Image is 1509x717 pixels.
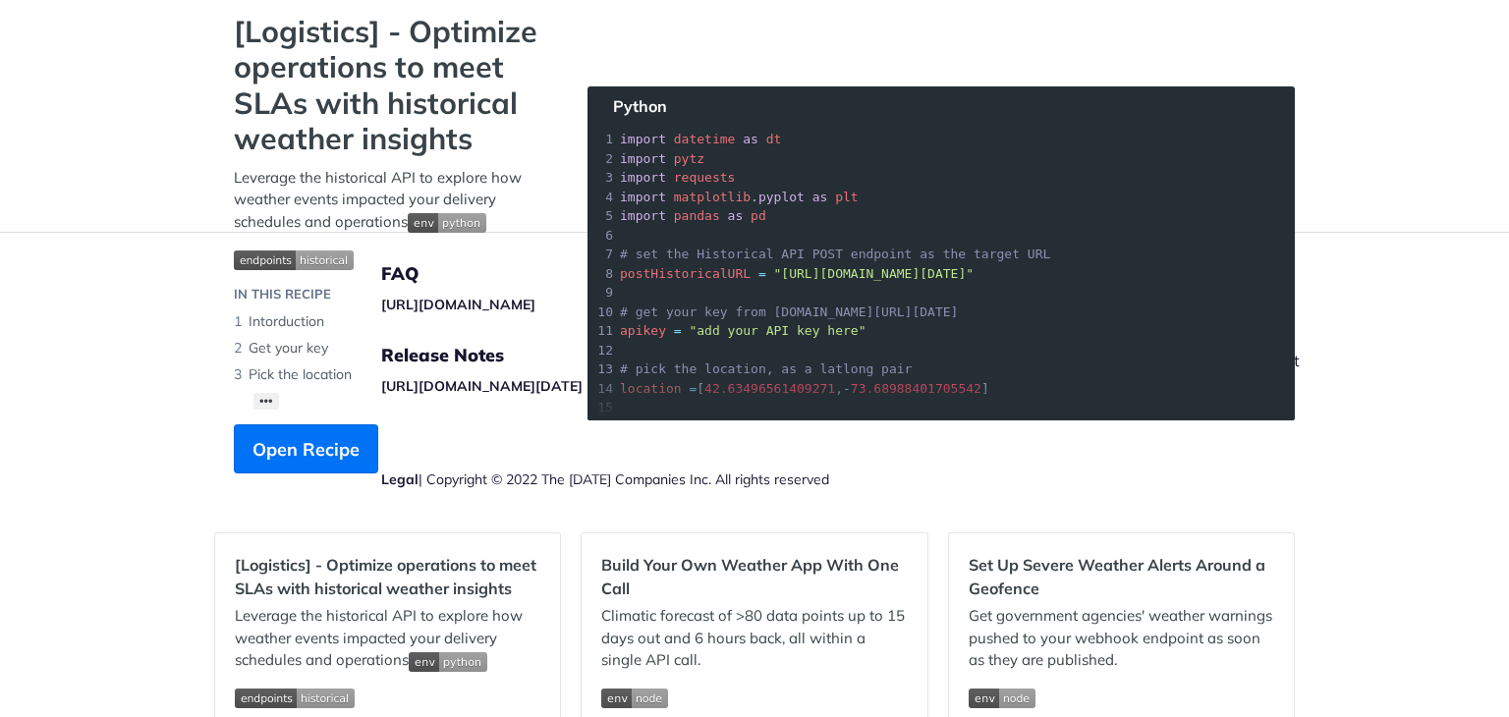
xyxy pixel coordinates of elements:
p: Climatic forecast of >80 data points up to 15 days out and 6 hours back, all within a single API ... [601,605,907,672]
span: Expand image [969,687,1274,709]
span: Open Recipe [252,436,360,463]
span: Expand image [409,650,487,669]
span: Expand image [601,687,907,709]
li: Intorduction [234,308,548,335]
h2: Build Your Own Weather App With One Call [601,553,907,600]
p: Leverage the historical API to explore how weather events impacted your delivery schedules and op... [234,167,548,234]
img: endpoint [235,689,355,708]
img: env [969,689,1035,708]
img: env [601,689,668,708]
img: endpoint [234,250,354,270]
button: Open Recipe [234,424,378,473]
span: Expand image [234,248,548,270]
img: env [409,652,487,672]
p: Get government agencies' weather warnings pushed to your webhook endpoint as soon as they are pub... [969,605,1274,672]
li: Get your key [234,335,548,361]
h2: Set Up Severe Weather Alerts Around a Geofence [969,553,1274,600]
span: Expand image [408,212,486,231]
strong: [Logistics] - Optimize operations to meet SLAs with historical weather insights [234,14,548,157]
h2: [Logistics] - Optimize operations to meet SLAs with historical weather insights [235,553,540,600]
span: Expand image [235,687,540,709]
div: IN THIS RECIPE [234,285,331,304]
button: ••• [253,393,279,410]
img: env [408,213,486,233]
li: Pick the location [234,361,548,388]
p: Leverage the historical API to explore how weather events impacted your delivery schedules and op... [235,605,540,672]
